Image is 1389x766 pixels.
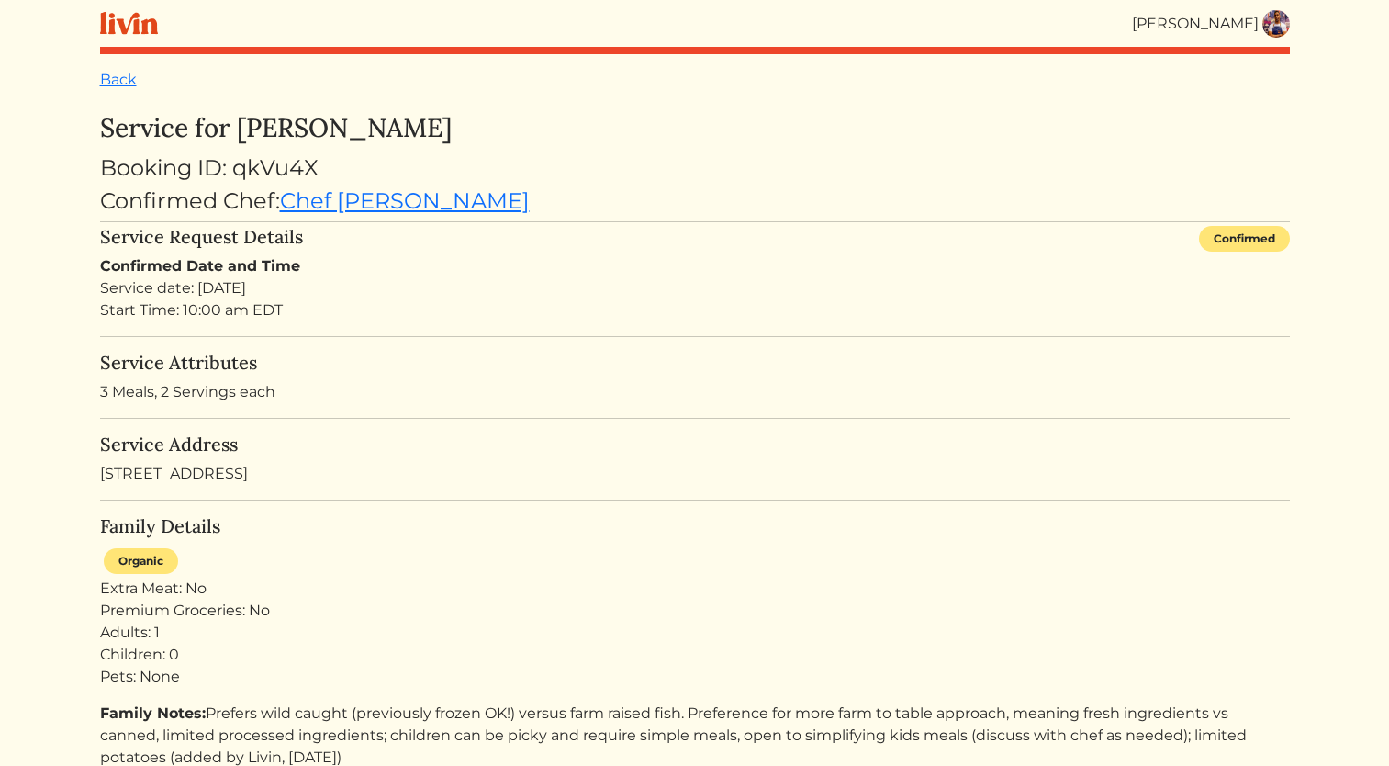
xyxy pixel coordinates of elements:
h5: Service Request Details [100,226,303,248]
div: Booking ID: qkVu4X [100,152,1290,185]
h5: Family Details [100,515,1290,537]
h5: Service Attributes [100,352,1290,374]
div: [PERSON_NAME] [1132,13,1259,35]
div: Confirmed Chef: [100,185,1290,218]
div: [STREET_ADDRESS] [100,434,1290,485]
div: Extra Meat: No [100,578,1290,600]
h5: Service Address [100,434,1290,456]
p: 3 Meals, 2 Servings each [100,381,1290,403]
div: Adults: 1 Children: 0 Pets: None [100,622,1290,688]
strong: Confirmed Date and Time [100,257,300,275]
a: Chef [PERSON_NAME] [280,187,530,214]
div: Premium Groceries: No [100,600,1290,622]
div: Confirmed [1199,226,1290,252]
a: Back [100,71,137,88]
h3: Service for [PERSON_NAME] [100,113,1290,144]
div: Service date: [DATE] Start Time: 10:00 am EDT [100,277,1290,321]
img: livin-logo-a0d97d1a881af30f6274990eb6222085a2533c92bbd1e4f22c21b4f0d0e3210c.svg [100,12,158,35]
img: a09e5bf7981c309b4c08df4bb44c4a4f [1262,10,1290,38]
div: Organic [104,548,178,574]
strong: Family Notes: [100,704,206,722]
